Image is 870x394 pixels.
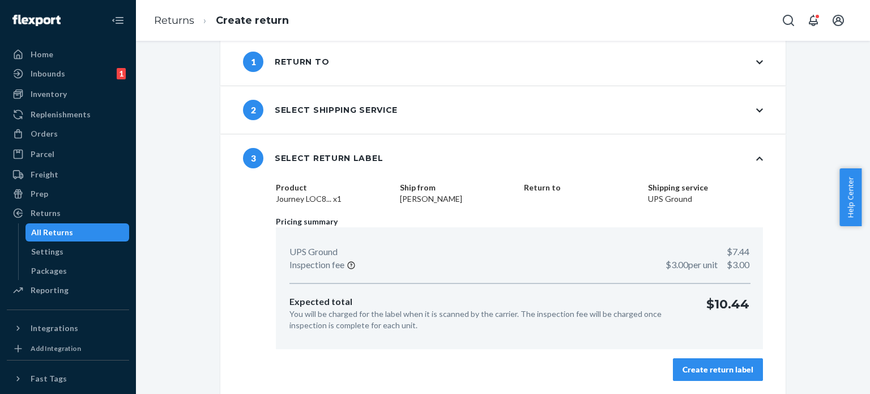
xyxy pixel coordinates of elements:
a: Parcel [7,145,129,163]
p: $10.44 [706,295,749,331]
p: Inspection fee [289,259,344,272]
button: Fast Tags [7,370,129,388]
div: Home [31,49,53,60]
div: Returns [31,207,61,219]
span: 3 [243,148,263,168]
div: Inventory [31,88,67,100]
div: Create return label [683,364,753,375]
dd: UPS Ground [648,193,763,205]
div: Select return label [243,148,383,168]
div: Add Integration [31,344,81,353]
a: Create return [216,14,289,27]
button: Create return label [673,358,763,381]
dt: Return to [524,182,639,193]
button: Open Search Box [777,9,800,32]
a: Packages [25,262,130,280]
a: Add Integration [7,342,129,355]
a: Inbounds1 [7,65,129,83]
a: Freight [7,166,129,184]
span: 2 [243,100,263,120]
div: Inbounds [31,68,65,79]
div: Freight [31,169,58,180]
dd: Journey LOC8... x1 [276,193,391,205]
div: Reporting [31,285,69,296]
p: UPS Ground [289,245,338,259]
p: Expected total [289,295,688,308]
ol: breadcrumbs [145,4,298,37]
p: You will be charged for the label when it is scanned by the carrier. The inspection fee will be c... [289,308,688,331]
button: Open notifications [802,9,825,32]
dt: Shipping service [648,182,763,193]
a: Replenishments [7,105,129,124]
p: $3.00 [666,259,749,272]
a: All Returns [25,223,130,242]
button: Integrations [7,319,129,337]
div: Prep [31,188,48,200]
button: Help Center [839,168,862,226]
dt: Product [276,182,391,193]
img: Flexport logo [12,15,61,26]
div: All Returns [31,227,73,238]
a: Home [7,45,129,63]
a: Inventory [7,85,129,103]
a: Returns [7,204,129,222]
div: Integrations [31,323,78,334]
dd: [PERSON_NAME] [400,193,515,205]
div: 1 [117,68,126,79]
span: $3.00 per unit [666,259,718,270]
dt: Ship from [400,182,515,193]
a: Prep [7,185,129,203]
div: Packages [31,265,67,277]
a: Settings [25,243,130,261]
span: 1 [243,52,263,72]
div: Orders [31,128,58,139]
a: Orders [7,125,129,143]
div: Return to [243,52,329,72]
a: Reporting [7,281,129,299]
a: Returns [154,14,194,27]
div: Settings [31,246,63,257]
button: Close Navigation [106,9,129,32]
div: Fast Tags [31,373,67,384]
div: Parcel [31,149,54,160]
p: Pricing summary [276,216,763,227]
div: Replenishments [31,109,91,120]
button: Open account menu [827,9,850,32]
p: $7.44 [727,245,749,259]
div: Select shipping service [243,100,398,120]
